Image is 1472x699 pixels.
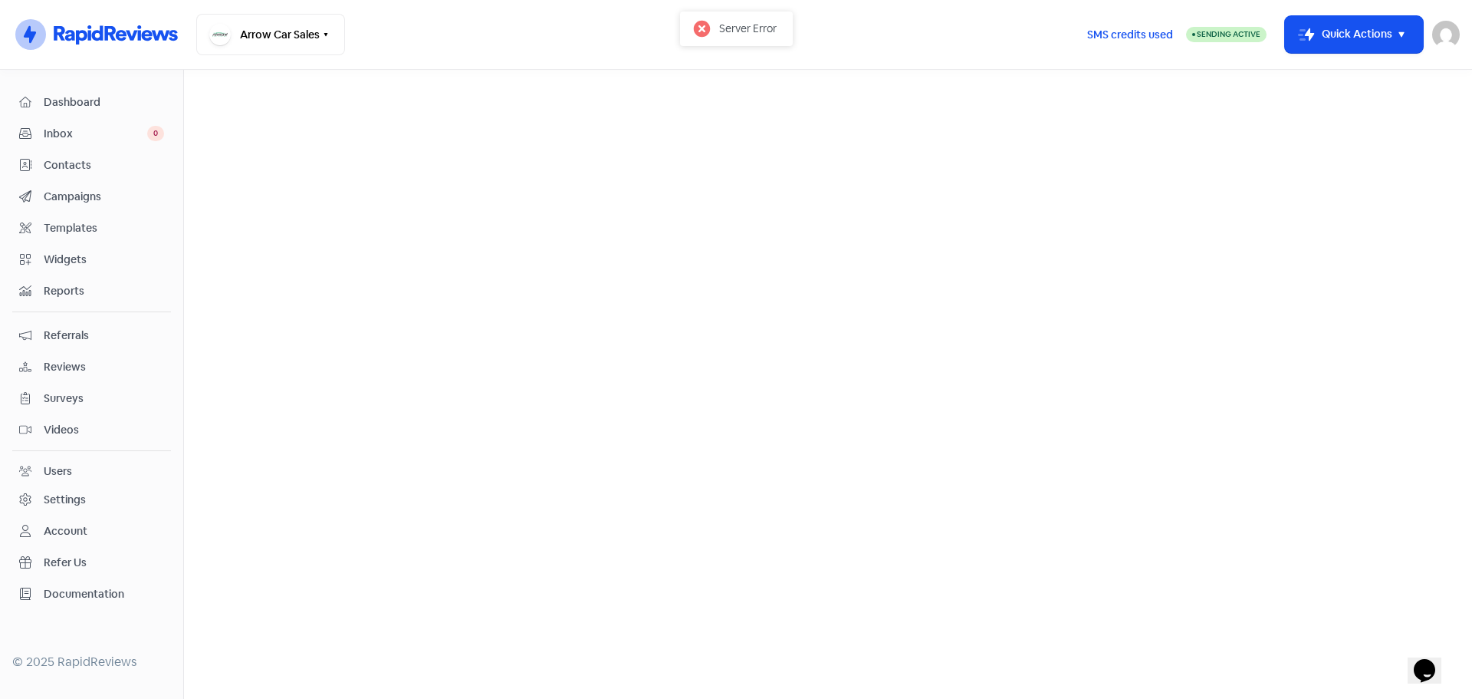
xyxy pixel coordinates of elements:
span: Videos [44,422,164,438]
a: Settings [12,486,171,514]
div: Users [44,463,72,480]
a: Videos [12,416,171,444]
span: Refer Us [44,555,164,571]
a: Referrals [12,321,171,350]
span: Widgets [44,252,164,268]
div: Server Error [719,20,777,37]
span: Dashboard [44,94,164,110]
a: Contacts [12,151,171,180]
a: Account [12,517,171,546]
a: Inbox 0 [12,120,171,148]
a: Documentation [12,580,171,608]
a: Reports [12,277,171,305]
span: Sending Active [1197,29,1260,39]
span: Contacts [44,157,164,173]
span: SMS credits used [1087,27,1173,43]
iframe: chat widget [1408,638,1457,684]
a: Dashboard [12,88,171,117]
span: 0 [147,126,164,141]
a: Refer Us [12,549,171,577]
span: Surveys [44,391,164,407]
span: Referrals [44,328,164,344]
a: Campaigns [12,183,171,211]
div: Account [44,523,87,539]
span: Campaigns [44,189,164,205]
a: SMS credits used [1074,25,1186,41]
span: Inbox [44,126,147,142]
a: Users [12,457,171,486]
span: Documentation [44,586,164,602]
a: Sending Active [1186,25,1267,44]
span: Reviews [44,359,164,375]
div: © 2025 RapidReviews [12,653,171,671]
img: User [1432,21,1460,48]
div: Settings [44,492,86,508]
a: Widgets [12,246,171,274]
button: Arrow Car Sales [196,14,345,55]
a: Reviews [12,353,171,381]
span: Templates [44,220,164,236]
button: Quick Actions [1285,16,1423,53]
a: Surveys [12,384,171,413]
a: Templates [12,214,171,242]
span: Reports [44,283,164,299]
